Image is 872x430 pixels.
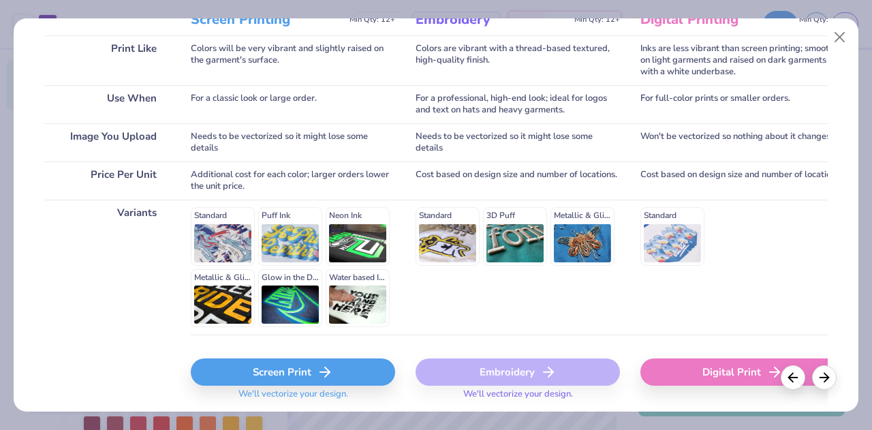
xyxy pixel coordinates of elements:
[640,123,845,162] div: Won't be vectorized so nothing about it changes
[640,35,845,85] div: Inks are less vibrant than screen printing; smooth on light garments and raised on dark garments ...
[44,162,170,200] div: Price Per Unit
[458,388,578,408] span: We'll vectorize your design.
[191,358,395,386] div: Screen Print
[640,11,794,29] h3: Digital Printing
[191,11,344,29] h3: Screen Printing
[44,35,170,85] div: Print Like
[416,35,620,85] div: Colors are vibrant with a thread-based textured, high-quality finish.
[574,15,620,25] span: Min Qty: 12+
[416,123,620,162] div: Needs to be vectorized so it might lose some details
[640,162,845,200] div: Cost based on design size and number of locations.
[416,358,620,386] div: Embroidery
[44,123,170,162] div: Image You Upload
[640,358,845,386] div: Digital Print
[416,85,620,123] div: For a professional, high-end look; ideal for logos and text on hats and heavy garments.
[799,15,845,25] span: Min Qty: 12+
[233,388,354,408] span: We'll vectorize your design.
[349,15,395,25] span: Min Qty: 12+
[191,162,395,200] div: Additional cost for each color; larger orders lower the unit price.
[640,85,845,123] div: For full-color prints or smaller orders.
[44,200,170,335] div: Variants
[416,11,569,29] h3: Embroidery
[827,25,853,50] button: Close
[44,85,170,123] div: Use When
[416,162,620,200] div: Cost based on design size and number of locations.
[191,123,395,162] div: Needs to be vectorized so it might lose some details
[191,85,395,123] div: For a classic look or large order.
[191,35,395,85] div: Colors will be very vibrant and slightly raised on the garment's surface.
